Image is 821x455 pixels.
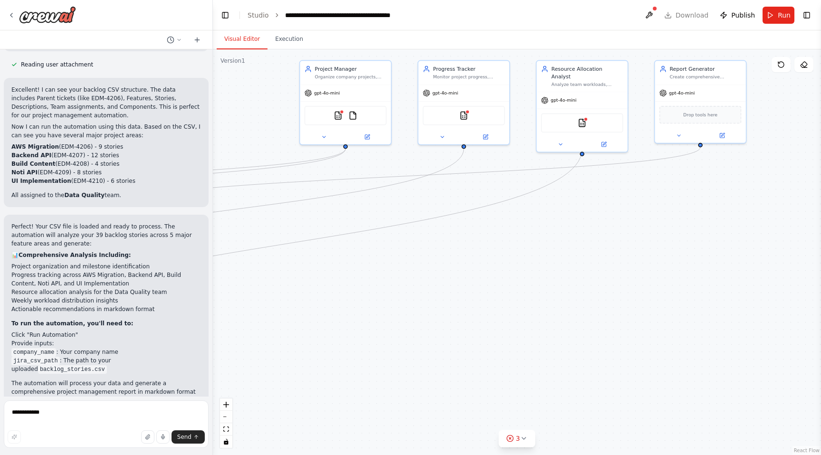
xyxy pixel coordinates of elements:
[763,7,794,24] button: Run
[177,433,191,441] span: Send
[19,6,76,23] img: Logo
[418,60,510,145] div: Progress TrackerMonitor project progress, identify bottlenecks, track milestone completion, and p...
[433,74,505,80] div: Monitor project progress, identify bottlenecks, track milestone completion, and provide status up...
[220,398,232,411] button: zoom in
[11,178,71,184] strong: UI Implementation
[583,140,625,149] button: Open in side panel
[670,65,742,73] div: Report Generator
[219,9,232,22] button: Hide left sidebar
[11,169,38,176] strong: Noti API
[315,65,387,73] div: Project Manager
[220,436,232,448] button: toggle interactivity
[11,339,201,373] li: Provide inputs:
[248,11,269,19] a: Studio
[654,60,747,144] div: Report GeneratorCreate comprehensive markdown reports, project summaries, milestone reminders, an...
[38,365,107,374] code: backlog_stories.csv
[11,357,60,365] code: jira_csv_path
[248,10,392,20] nav: breadcrumb
[11,379,201,405] p: The automation will process your data and generate a comprehensive project management report in m...
[11,356,201,373] li: : The path to your uploaded
[11,160,201,168] li: (EDM-4208) - 4 stories
[220,57,245,65] div: Version 1
[11,177,201,185] li: (EDM-4210) - 6 stories
[11,142,201,151] li: (EDM-4206) - 9 stories
[433,65,505,73] div: Progress Tracker
[220,398,232,448] div: React Flow controls
[127,147,704,204] g: Edge from a8f17722-b0e3-4656-b8d2-327396f0340c to 3ac59941-bb01-47c8-87e6-c0613b29bedb
[11,348,56,357] code: company_name
[669,90,695,96] span: gpt-4o-mini
[11,85,201,120] p: Excellent! I can see your backlog CSV structure. The data includes Parent tickets (like EDM-4206)...
[190,34,205,46] button: Start a new chat
[346,133,388,142] button: Open in side panel
[701,131,743,140] button: Open in side panel
[459,111,468,120] img: CSVSearchTool
[11,191,201,199] p: All assigned to the team.
[800,9,813,22] button: Show right sidebar
[716,7,759,24] button: Publish
[11,151,201,160] li: (EDM-4207) - 12 stories
[11,152,51,159] strong: Backend API
[11,251,201,259] p: 📊
[432,90,458,96] span: gpt-4o-mini
[217,29,267,49] button: Visual Editor
[578,119,587,128] img: CSVSearchTool
[315,74,387,80] div: Organize company projects, coordinate tasks, and ensure efficient project workflow by analyzing J...
[11,296,201,305] li: Weekly workload distribution insights
[11,168,201,177] li: (EDM-4209) - 8 stories
[11,161,55,167] strong: Build Content
[163,34,186,46] button: Switch to previous chat
[11,262,201,271] li: Project organization and milestone identification
[552,65,623,80] div: Resource Allocation Analyst
[8,430,21,444] button: Improve this prompt
[21,61,93,68] span: Reading user attachment
[11,348,201,356] li: : Your company name
[220,411,232,423] button: zoom out
[670,74,742,80] div: Create comprehensive markdown reports, project summaries, milestone reminders, and actionable ins...
[11,123,201,140] p: Now I can run the automation using this data. Based on the CSV, I can see you have several major ...
[334,111,343,120] img: CSVSearchTool
[156,430,170,444] button: Click to speak your automation idea
[299,60,392,145] div: Project ManagerOrganize company projects, coordinate tasks, and ensure efficient project workflow...
[64,192,105,199] strong: Data Quality
[11,288,201,296] li: Resource allocation analysis for the Data Quality team
[731,10,755,20] span: Publish
[552,82,623,87] div: Analyze team workloads, resource distribution, and capacity planning based on Jira task assignmen...
[267,29,311,49] button: Execution
[11,320,133,327] strong: To run the automation, you'll need to:
[778,10,791,20] span: Run
[11,331,201,339] li: Click "Run Automation"
[794,448,820,453] a: React Flow attribution
[683,111,717,119] span: Drop tools here
[141,430,154,444] button: Upload files
[11,222,201,248] p: Perfect! Your CSV file is loaded and ready to process. The automation will analyze your 39 backlo...
[516,434,520,443] span: 3
[220,423,232,436] button: fit view
[19,252,131,258] strong: Comprehensive Analysis Including:
[536,60,629,153] div: Resource Allocation AnalystAnalyze team workloads, resource distribution, and capacity planning b...
[172,430,205,444] button: Send
[499,430,535,447] button: 3
[551,97,576,103] span: gpt-4o-mini
[314,90,340,96] span: gpt-4o-mini
[11,305,201,313] li: Actionable recommendations in markdown format
[465,133,506,142] button: Open in side panel
[11,143,59,150] strong: AWS Migration
[348,111,357,120] img: FileReadTool
[11,271,201,288] li: Progress tracking across AWS Migration, Backend API, Build Content, Noti API, and UI Implementation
